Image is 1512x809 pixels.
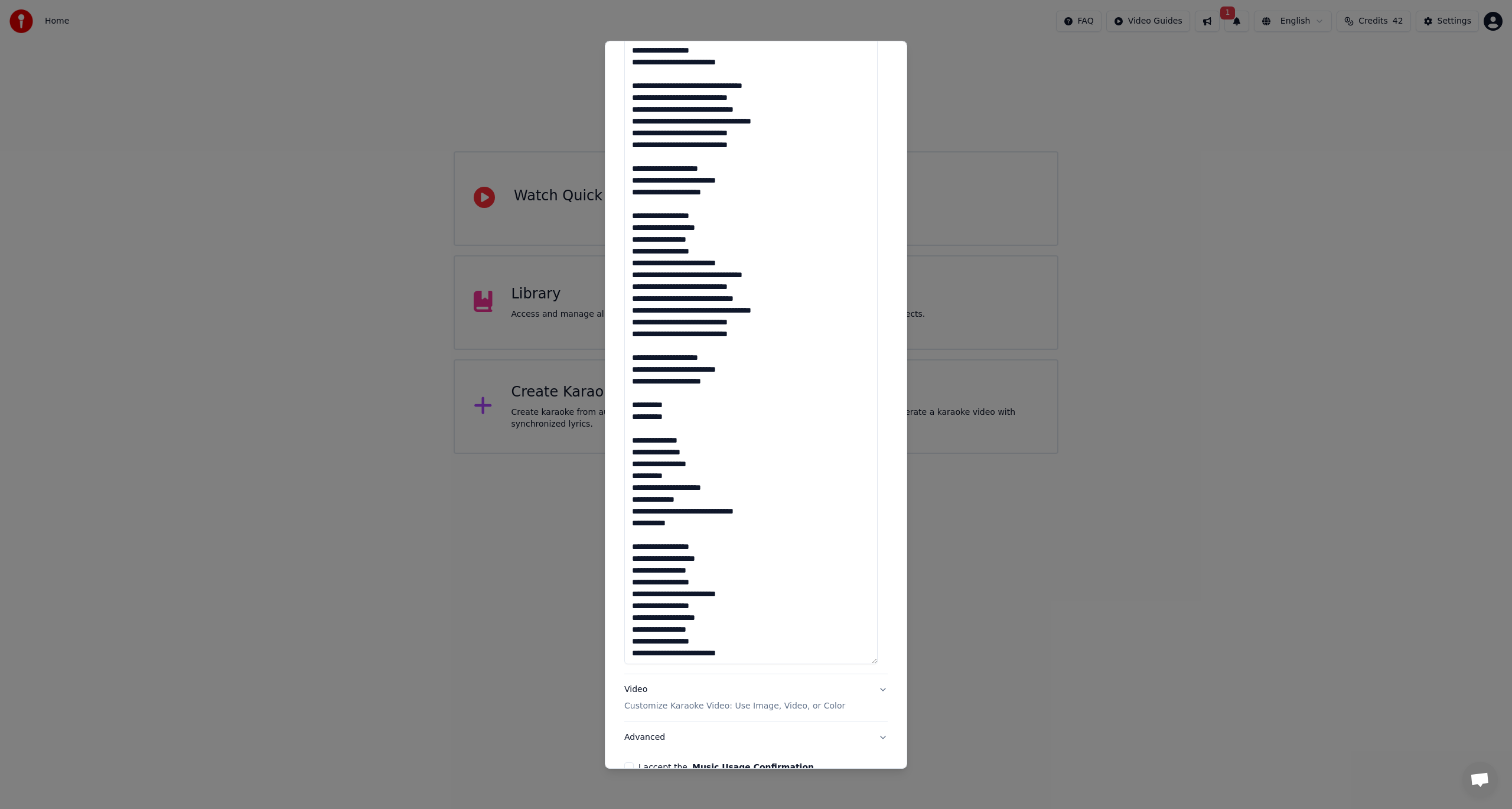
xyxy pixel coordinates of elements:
div: Video [624,684,845,712]
p: Customize Karaoke Video: Use Image, Video, or Color [624,700,845,712]
button: VideoCustomize Karaoke Video: Use Image, Video, or Color [624,674,888,722]
button: I accept the [692,763,814,771]
button: Advanced [624,722,888,753]
label: I accept the [638,763,814,771]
